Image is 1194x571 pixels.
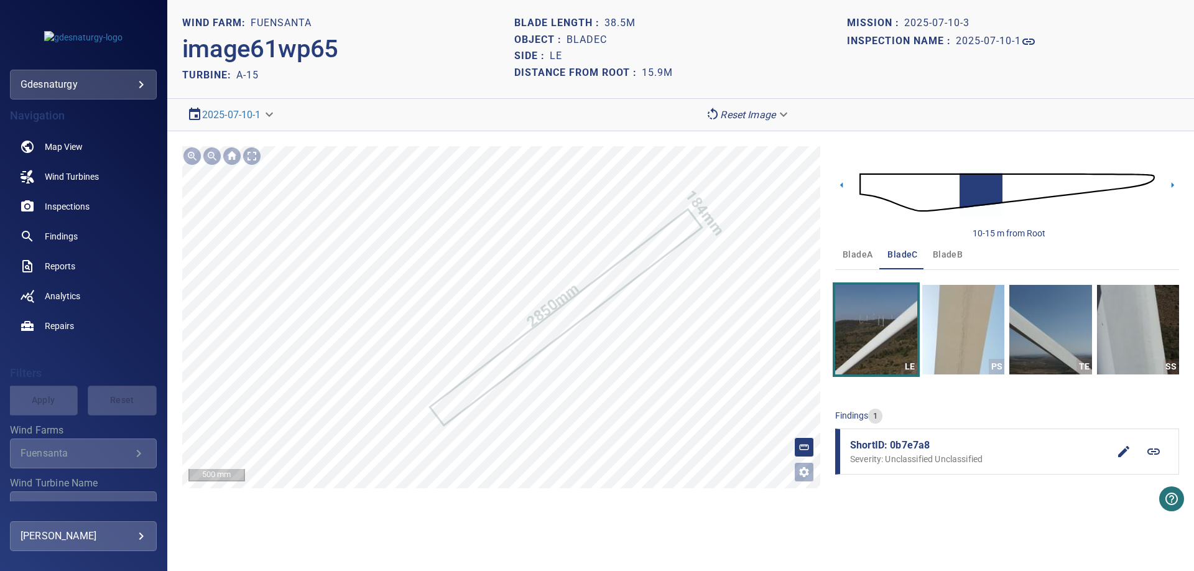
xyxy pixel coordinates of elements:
div: TE [1076,359,1092,374]
h1: WIND FARM: [182,17,251,29]
a: repairs noActive [10,311,157,341]
div: PS [989,359,1004,374]
span: Inspections [45,200,90,213]
div: SS [1164,359,1179,374]
a: map noActive [10,132,157,162]
div: LE [902,359,917,374]
div: Wind Farms [10,439,157,468]
a: reports noActive [10,251,157,281]
h1: Distance from root : [514,67,642,79]
a: inspections noActive [10,192,157,221]
span: Repairs [45,320,74,332]
span: Findings [45,230,78,243]
a: 2025-07-10-1 [956,34,1036,49]
span: bladeC [887,247,917,262]
h1: Mission : [847,17,904,29]
a: SS [1097,285,1179,374]
h2: image61wp65 [182,34,338,64]
h1: 38.5m [604,17,636,29]
span: ShortID: 0b7e7a8 [850,438,1109,453]
h2: TURBINE: [182,69,236,81]
div: 10-15 m from Root [973,227,1045,239]
text: 184mm [682,187,727,239]
span: 1 [868,411,882,422]
div: Wind Turbine Name [10,491,157,521]
label: Wind Turbine Name [10,478,157,488]
h2: A-15 [236,69,259,81]
div: [PERSON_NAME] [21,526,146,546]
h1: 2025-07-10-3 [904,17,970,29]
h1: 2025-07-10-1 [956,35,1021,47]
span: Reports [45,260,75,272]
span: Map View [45,141,83,153]
a: TE [1009,285,1091,374]
a: 2025-07-10-1 [202,109,261,121]
h1: 15.9m [642,67,673,79]
a: LE [835,285,917,374]
h1: Fuensanta [251,17,312,29]
div: Zoom out [202,146,222,166]
span: bladeB [933,247,963,262]
div: Toggle full page [242,146,262,166]
h4: Navigation [10,109,157,122]
div: gdesnaturgy [21,75,146,95]
div: Fuensanta [21,447,131,459]
div: Go home [222,146,242,166]
text: 2850mm [523,280,582,331]
h1: Object : [514,34,567,46]
h1: Blade length : [514,17,604,29]
a: PS [922,285,1004,374]
div: A-15 / Fuensanta [21,500,131,512]
span: Wind Turbines [45,170,99,183]
div: 2025-07-10-1 [182,104,281,126]
div: Zoom in [182,146,202,166]
em: Reset Image [720,109,775,121]
div: gdesnaturgy [10,70,157,100]
img: gdesnaturgy-logo [44,31,123,44]
span: findings [835,411,868,420]
a: findings noActive [10,221,157,251]
h4: Filters [10,367,157,379]
div: Reset Image [700,104,795,126]
h1: Inspection name : [847,35,956,47]
label: Wind Farms [10,425,157,435]
span: Analytics [45,290,80,302]
a: analytics noActive [10,281,157,311]
h1: LE [550,50,562,62]
h1: Side : [514,50,550,62]
p: Severity: Unclassified Unclassified [850,453,1109,465]
a: windturbines noActive [10,162,157,192]
button: Open image filters and tagging options [794,462,814,482]
span: bladeA [843,247,872,262]
img: d [859,157,1155,228]
h1: bladeC [567,34,607,46]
